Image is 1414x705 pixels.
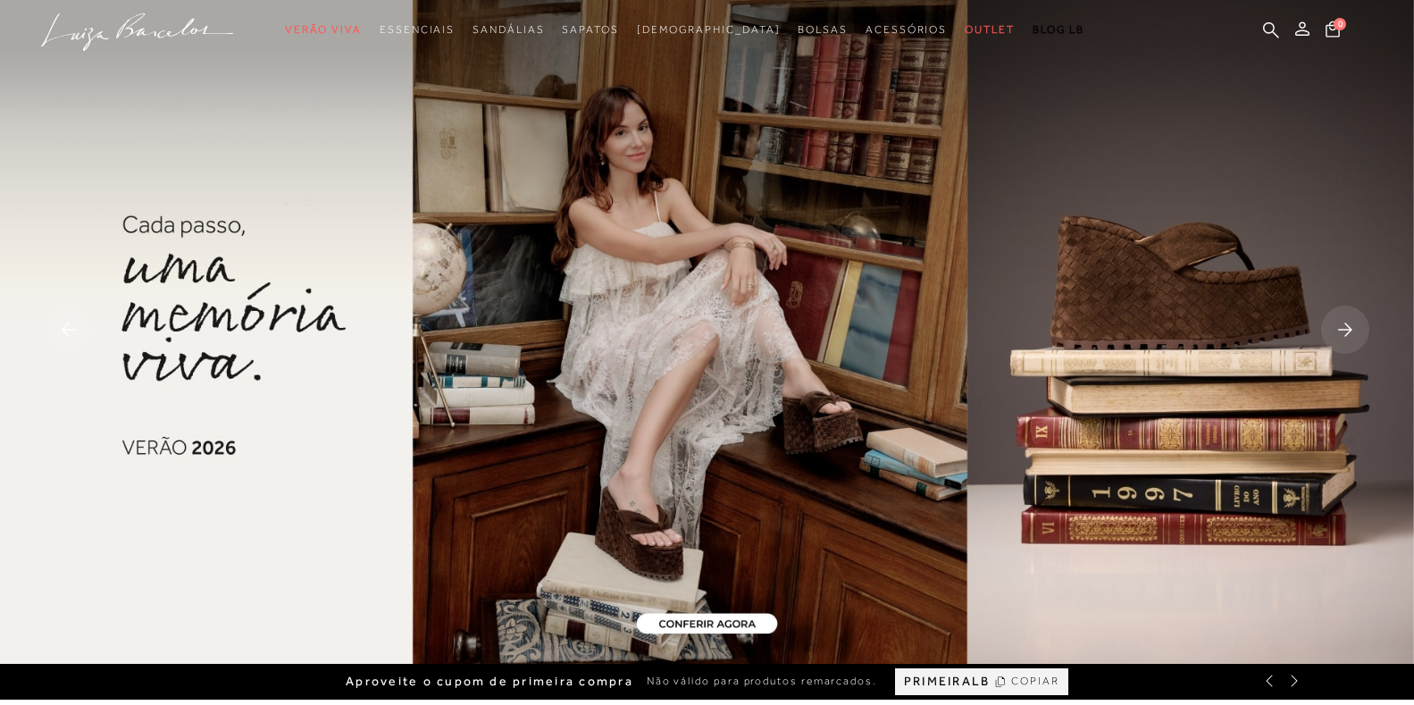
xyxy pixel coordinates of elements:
[562,13,618,46] a: noSubCategoriesText
[1334,18,1346,30] span: 0
[562,23,618,36] span: Sapatos
[1011,673,1059,690] span: COPIAR
[380,23,455,36] span: Essenciais
[637,13,781,46] a: noSubCategoriesText
[380,13,455,46] a: noSubCategoriesText
[965,23,1015,36] span: Outlet
[473,13,544,46] a: noSubCategoriesText
[346,674,633,689] span: Aproveite o cupom de primeira compra
[285,23,362,36] span: Verão Viva
[798,13,848,46] a: noSubCategoriesText
[285,13,362,46] a: noSubCategoriesText
[1033,13,1084,46] a: BLOG LB
[866,23,947,36] span: Acessórios
[1033,23,1084,36] span: BLOG LB
[798,23,848,36] span: Bolsas
[637,23,781,36] span: [DEMOGRAPHIC_DATA]
[473,23,544,36] span: Sandálias
[1320,20,1345,44] button: 0
[647,674,877,689] span: Não válido para produtos remarcados.
[866,13,947,46] a: noSubCategoriesText
[965,13,1015,46] a: noSubCategoriesText
[904,674,990,689] span: PRIMEIRALB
